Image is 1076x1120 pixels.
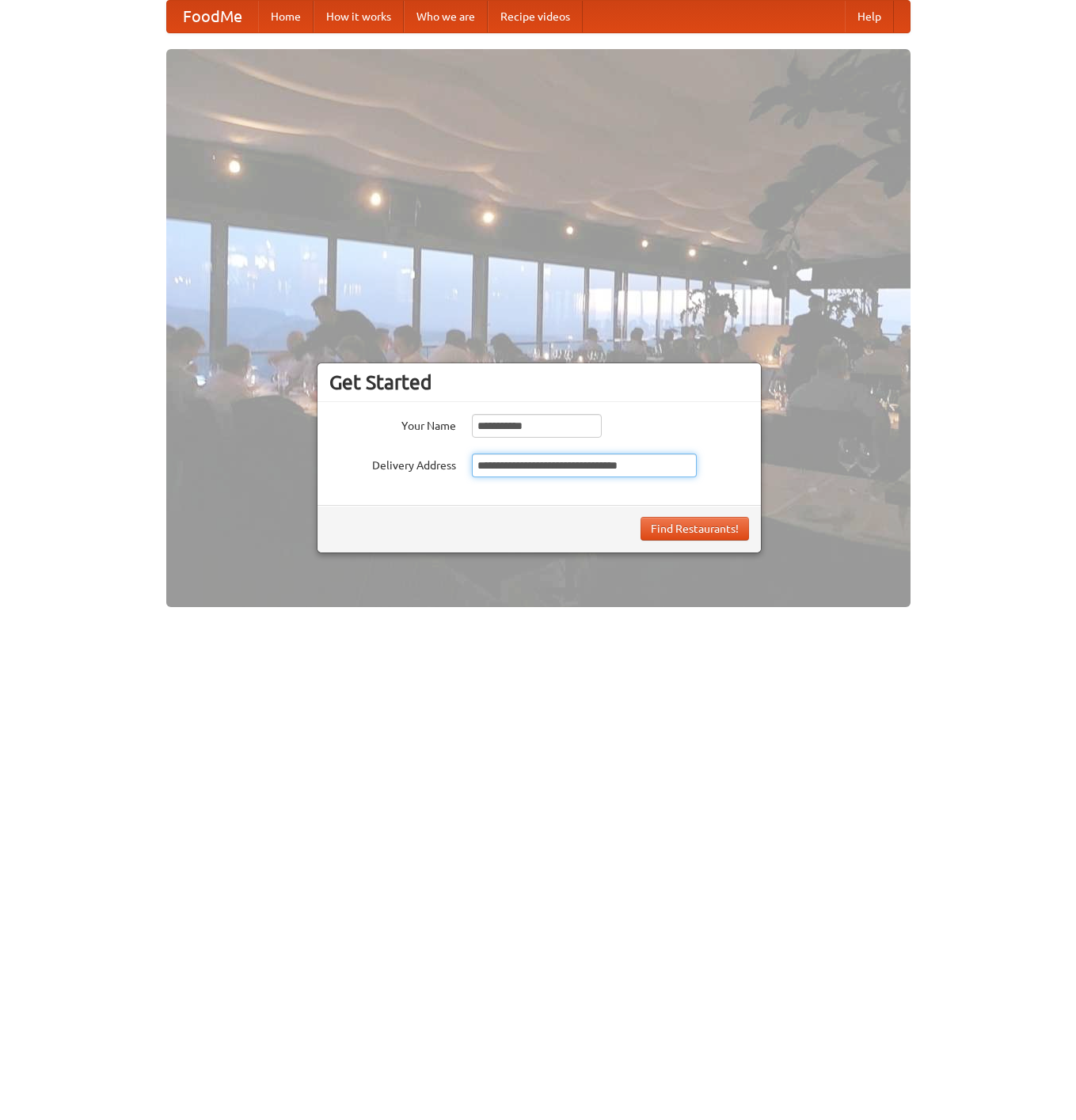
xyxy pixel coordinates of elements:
label: Your Name [329,414,456,434]
label: Delivery Address [329,454,456,473]
a: Who we are [404,1,488,32]
button: Find Restaurants! [641,517,749,541]
a: How it works [314,1,404,32]
a: Home [258,1,314,32]
a: Help [845,1,894,32]
h3: Get Started [329,370,749,394]
a: Recipe videos [488,1,583,32]
a: FoodMe [167,1,258,32]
